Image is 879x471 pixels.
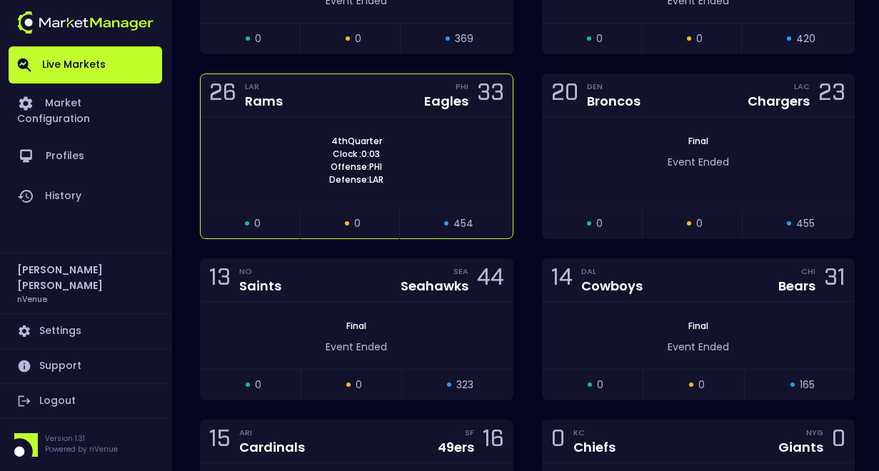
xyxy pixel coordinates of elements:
span: 0 [698,378,705,392]
div: Giants [778,439,823,455]
span: 369 [455,31,473,46]
div: 14 [551,267,573,293]
div: Version 1.31Powered by nVenue [9,433,162,457]
div: SEA [453,265,468,277]
div: NYG [806,427,823,438]
div: Chargers [748,93,810,109]
span: 0 [255,31,261,46]
div: 31 [824,267,845,293]
div: 20 [551,82,578,108]
span: Defense: LAR [325,173,388,186]
div: 26 [209,82,236,108]
div: Eagles [424,93,468,109]
span: 4th Quarter [327,135,386,148]
span: Final [684,135,713,147]
div: CHI [801,265,815,277]
div: 0 [551,428,565,455]
div: 44 [477,267,504,293]
div: 15 [209,428,231,455]
div: Rams [245,93,283,109]
div: SF [465,427,474,438]
div: DAL [581,265,643,277]
span: 0 [354,216,361,231]
img: logo [17,11,154,34]
div: Seahawks [401,278,468,294]
div: DEN [587,81,641,92]
div: 16 [483,428,504,455]
div: Bears [778,278,815,294]
div: ARI [239,427,305,438]
span: Offense: PHI [326,161,386,173]
span: 0 [597,378,603,392]
p: Powered by nVenue [45,444,118,455]
span: 0 [356,378,362,392]
span: Final [342,320,371,332]
a: History [9,176,162,216]
a: Profiles [9,136,162,176]
div: 0 [832,428,845,455]
div: 13 [209,267,231,293]
div: Chiefs [573,439,616,455]
h2: [PERSON_NAME] [PERSON_NAME] [17,262,154,293]
span: 454 [453,216,473,231]
span: Final [684,320,713,332]
span: Event Ended [326,340,387,354]
a: Settings [9,314,162,348]
div: Broncos [587,93,641,109]
div: 23 [818,82,845,108]
span: 420 [796,31,815,46]
span: 0 [696,216,703,231]
span: 455 [796,216,815,231]
a: Logout [9,384,162,418]
p: Version 1.31 [45,433,118,444]
span: 0 [254,216,261,231]
div: LAC [794,81,810,92]
h3: nVenue [17,293,47,304]
span: 0 [355,31,361,46]
div: LAR [245,81,283,92]
span: 0 [696,31,703,46]
div: KC [573,427,616,438]
span: 323 [456,378,473,392]
div: Saints [239,278,281,294]
span: 0 [255,378,261,392]
div: Cardinals [239,439,305,455]
span: Event Ended [668,340,729,354]
div: NO [239,265,281,277]
span: 0 [596,31,603,46]
span: 0 [596,216,603,231]
span: 165 [800,378,815,392]
a: Live Markets [9,46,162,83]
a: Support [9,349,162,383]
div: 33 [477,82,504,108]
span: Clock : 0:03 [328,148,384,161]
a: Market Configuration [9,83,162,136]
div: PHI [456,81,468,92]
div: 49ers [438,439,474,455]
div: Cowboys [581,278,643,294]
span: Event Ended [668,155,729,169]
